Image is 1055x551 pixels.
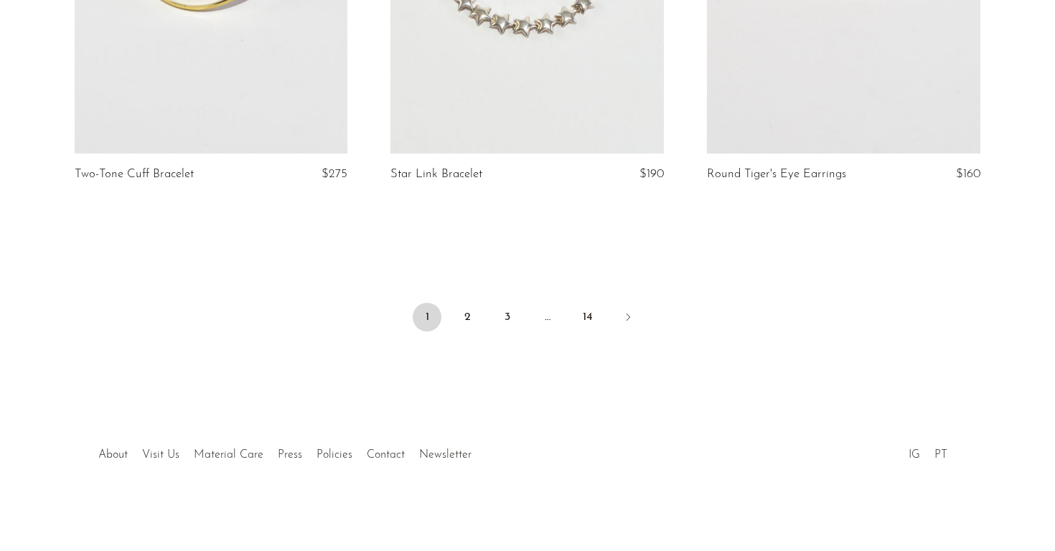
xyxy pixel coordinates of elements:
[75,168,194,181] a: Two-Tone Cuff Bracelet
[956,168,980,180] span: $160
[413,303,441,331] span: 1
[322,168,347,180] span: $275
[278,449,302,461] a: Press
[707,168,846,181] a: Round Tiger's Eye Earrings
[390,168,482,181] a: Star Link Bracelet
[91,438,479,465] ul: Quick links
[901,438,955,465] ul: Social Medias
[493,303,522,331] a: 3
[453,303,482,331] a: 2
[639,168,664,180] span: $190
[98,449,128,461] a: About
[909,449,920,461] a: IG
[533,303,562,331] span: …
[573,303,602,331] a: 14
[142,449,179,461] a: Visit Us
[934,449,947,461] a: PT
[614,303,642,334] a: Next
[367,449,405,461] a: Contact
[316,449,352,461] a: Policies
[194,449,263,461] a: Material Care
